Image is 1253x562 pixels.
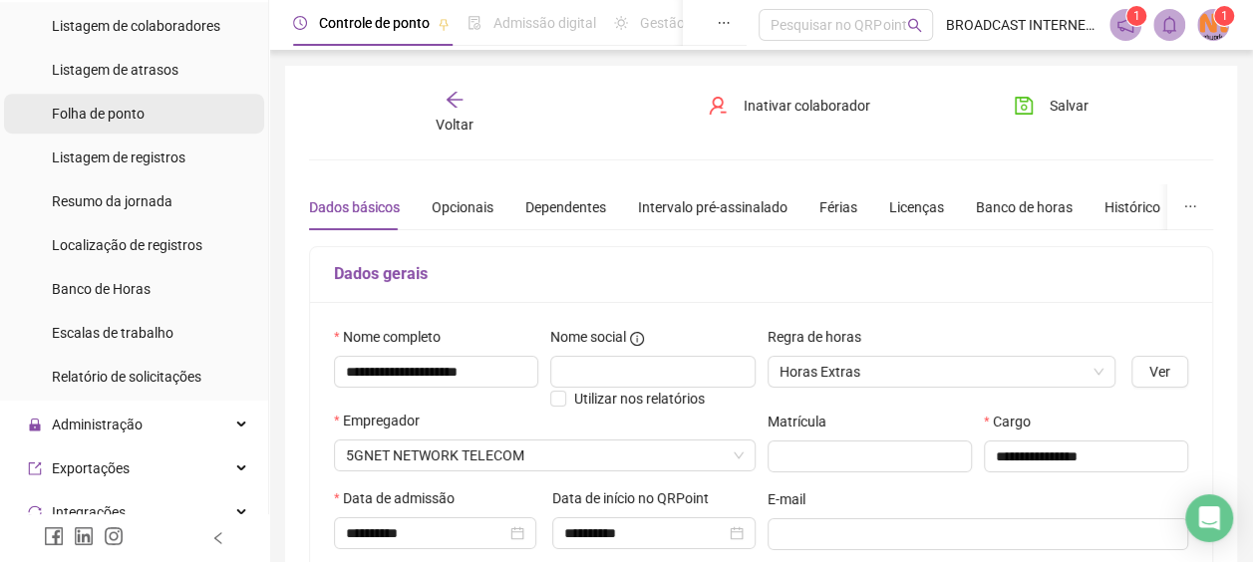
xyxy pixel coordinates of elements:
span: Inativar colaborador [744,95,870,117]
span: Administração [52,417,143,432]
span: BROADCAST INTERNET DADOS E TRANSPORT LTDA [346,440,744,470]
div: Banco de horas [976,196,1073,218]
span: save [1014,96,1034,116]
span: info-circle [630,332,644,346]
div: Intervalo pré-assinalado [638,196,787,218]
span: notification [1116,16,1134,34]
span: pushpin [438,18,450,30]
h5: Dados gerais [334,262,1188,286]
span: Listagem de registros [52,149,185,165]
span: Controle de ponto [319,15,430,31]
span: left [211,531,225,545]
span: lock [28,418,42,431]
span: instagram [104,526,124,546]
span: Exportações [52,460,130,476]
span: Localização de registros [52,237,202,253]
span: 1 [1221,9,1228,23]
span: Gestão de férias [640,15,741,31]
span: 1 [1133,9,1140,23]
div: Histórico [1104,196,1160,218]
sup: 1 [1126,6,1146,26]
sup: Atualize o seu contato no menu Meus Dados [1214,6,1234,26]
span: Escalas de trabalho [52,325,173,341]
span: export [28,461,42,475]
span: linkedin [74,526,94,546]
button: Inativar colaborador [693,90,885,122]
div: Open Intercom Messenger [1185,494,1233,542]
span: Salvar [1050,95,1089,117]
span: clock-circle [293,16,307,30]
span: BROADCAST INTERNET DADOS E TRANSPORT LTD [945,14,1097,36]
span: search [907,18,922,33]
span: arrow-left [445,90,465,110]
button: Ver [1131,356,1188,388]
span: Integrações [52,504,126,520]
button: ellipsis [1167,184,1213,230]
label: E-mail [768,488,818,510]
span: bell [1160,16,1178,34]
div: Licenças [889,196,944,218]
div: Dependentes [525,196,606,218]
span: Listagem de atrasos [52,62,178,78]
span: Admissão digital [493,15,596,31]
span: Horas Extras [780,357,1103,387]
label: Nome completo [334,326,454,348]
span: Folha de ponto [52,106,145,122]
span: facebook [44,526,64,546]
span: Voltar [436,117,473,133]
span: Relatório de solicitações [52,369,201,385]
span: ellipsis [717,16,731,30]
span: Ver [1149,361,1170,383]
label: Cargo [984,411,1044,432]
span: Listagem de colaboradores [52,18,220,34]
label: Matrícula [768,411,839,432]
img: 79759 [1198,10,1228,40]
span: ellipsis [1183,199,1197,213]
span: Nome social [550,326,626,348]
label: Empregador [334,410,433,431]
span: Utilizar nos relatórios [574,391,705,407]
label: Data de admissão [334,487,468,509]
label: Regra de horas [768,326,874,348]
span: file-done [468,16,481,30]
button: Salvar [999,90,1103,122]
span: Resumo da jornada [52,193,172,209]
span: sync [28,505,42,519]
label: Data de início no QRPoint [552,487,722,509]
span: sun [614,16,628,30]
span: Banco de Horas [52,281,151,297]
div: Férias [819,196,857,218]
div: Dados básicos [309,196,400,218]
div: Opcionais [432,196,493,218]
span: user-delete [708,96,728,116]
